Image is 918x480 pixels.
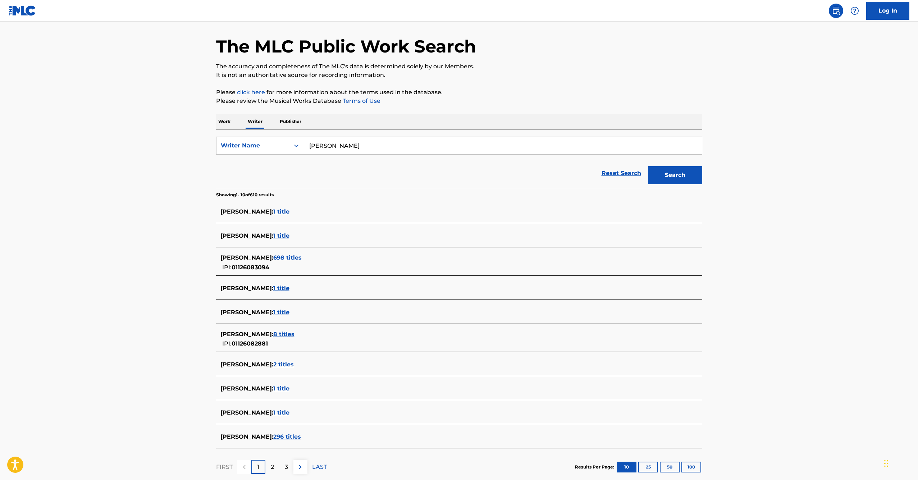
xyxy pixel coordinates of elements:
[216,62,702,71] p: The accuracy and completeness of The MLC's data is determined solely by our Members.
[273,385,289,392] span: 1 title
[648,166,702,184] button: Search
[220,385,273,392] span: [PERSON_NAME] :
[221,141,286,150] div: Writer Name
[220,361,273,368] span: [PERSON_NAME] :
[884,453,889,474] div: Drag
[220,285,273,292] span: [PERSON_NAME] :
[216,114,233,129] p: Work
[216,36,476,57] h1: The MLC Public Work Search
[257,463,259,471] p: 1
[681,462,701,472] button: 100
[882,445,918,480] iframe: Chat Widget
[222,264,232,271] span: IPI:
[575,464,616,470] p: Results Per Page:
[220,208,273,215] span: [PERSON_NAME] :
[285,463,288,471] p: 3
[222,340,232,347] span: IPI:
[850,6,859,15] img: help
[866,2,909,20] a: Log In
[220,409,273,416] span: [PERSON_NAME] :
[278,114,303,129] p: Publisher
[216,137,702,188] form: Search Form
[246,114,265,129] p: Writer
[232,264,269,271] span: 01126083094
[273,208,289,215] span: 1 title
[216,192,274,198] p: Showing 1 - 10 of 610 results
[273,285,289,292] span: 1 title
[832,6,840,15] img: search
[220,309,273,316] span: [PERSON_NAME] :
[660,462,680,472] button: 50
[638,462,658,472] button: 25
[273,232,289,239] span: 1 title
[848,4,862,18] div: Help
[829,4,843,18] a: Public Search
[216,71,702,79] p: It is not an authoritative source for recording information.
[220,232,273,239] span: [PERSON_NAME] :
[273,331,294,338] span: 8 titles
[220,433,273,440] span: [PERSON_NAME] :
[216,88,702,97] p: Please for more information about the terms used in the database.
[273,361,294,368] span: 2 titles
[237,89,265,96] a: click here
[216,463,233,471] p: FIRST
[273,254,302,261] span: 698 titles
[220,331,273,338] span: [PERSON_NAME] :
[216,97,702,105] p: Please review the Musical Works Database
[271,463,274,471] p: 2
[220,254,273,261] span: [PERSON_NAME] :
[273,309,289,316] span: 1 title
[296,463,305,471] img: right
[341,97,380,104] a: Terms of Use
[9,5,36,16] img: MLC Logo
[598,165,645,181] a: Reset Search
[232,340,268,347] span: 01126082881
[273,433,301,440] span: 296 titles
[617,462,636,472] button: 10
[312,463,327,471] p: LAST
[273,409,289,416] span: 1 title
